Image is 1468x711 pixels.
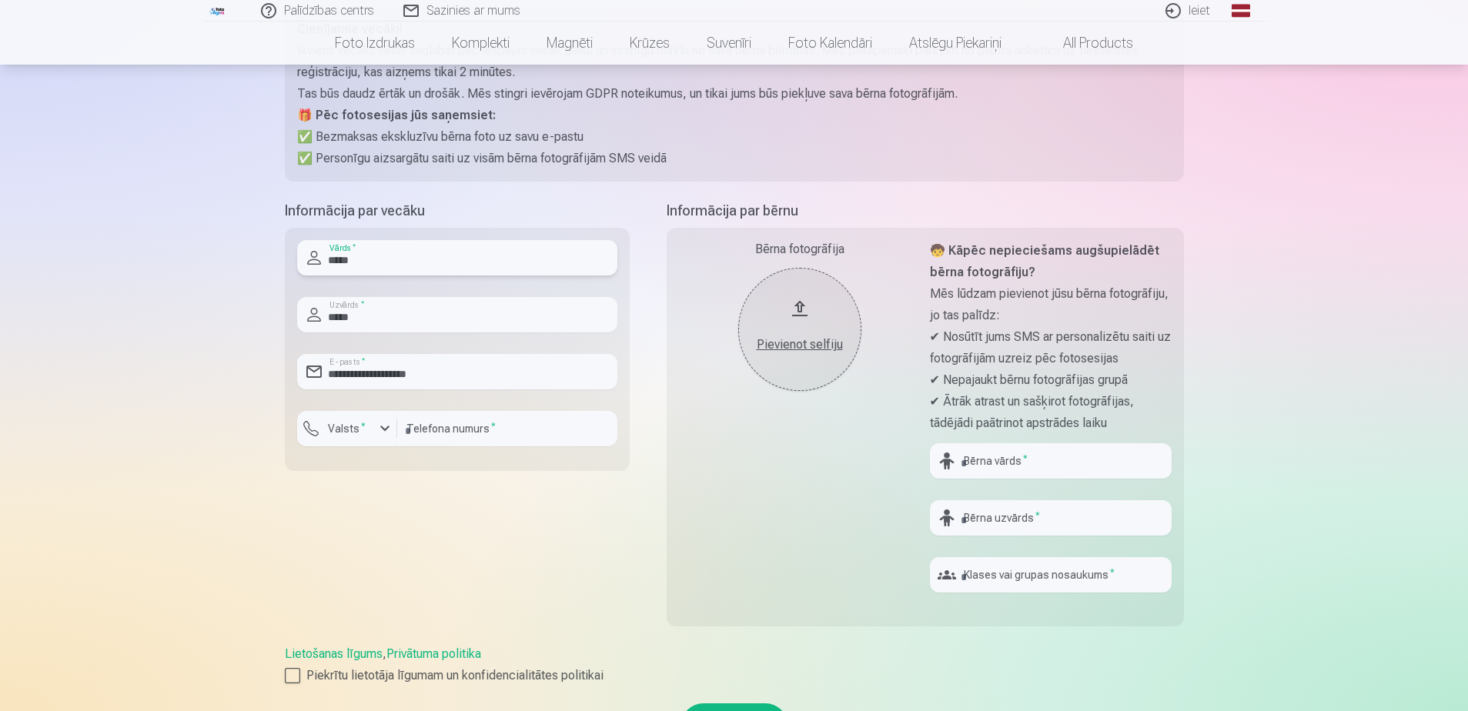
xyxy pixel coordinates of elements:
img: /fa1 [209,6,226,15]
h5: Informācija par bērnu [667,200,1184,222]
a: Lietošanas līgums [285,646,383,661]
a: Suvenīri [688,22,770,65]
p: ✔ Ātrāk atrast un sašķirot fotogrāfijas, tādējādi paātrinot apstrādes laiku [930,391,1172,434]
button: Valsts* [297,411,397,446]
div: , [285,645,1184,685]
div: Pievienot selfiju [754,335,846,354]
a: All products [1020,22,1152,65]
h5: Informācija par vecāku [285,200,630,222]
p: Tas būs daudz ērtāk un drošāk. Mēs stingri ievērojam GDPR noteikumus, un tikai jums būs piekļuve ... [297,83,1172,105]
div: Bērna fotogrāfija [679,240,921,259]
a: Magnēti [528,22,611,65]
label: Piekrītu lietotāja līgumam un konfidencialitātes politikai [285,666,1184,685]
strong: 🧒 Kāpēc nepieciešams augšupielādēt bērna fotogrāfiju? [930,243,1159,279]
a: Foto izdrukas [316,22,433,65]
a: Krūzes [611,22,688,65]
p: ✅ Bezmaksas ekskluzīvu bērna foto uz savu e-pastu [297,126,1172,148]
a: Privātuma politika [386,646,481,661]
p: ✔ Nepajaukt bērnu fotogrāfijas grupā [930,369,1172,391]
a: Komplekti [433,22,528,65]
p: ✅ Personīgu aizsargātu saiti uz visām bērna fotogrāfijām SMS veidā [297,148,1172,169]
label: Valsts [322,421,372,436]
p: ✔ Nosūtīt jums SMS ar personalizētu saiti uz fotogrāfijām uzreiz pēc fotosesijas [930,326,1172,369]
strong: 🎁 Pēc fotosesijas jūs saņemsiet: [297,108,496,122]
a: Atslēgu piekariņi [891,22,1020,65]
button: Pievienot selfiju [738,268,861,391]
p: Mēs lūdzam pievienot jūsu bērna fotogrāfiju, jo tas palīdz: [930,283,1172,326]
a: Foto kalendāri [770,22,891,65]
